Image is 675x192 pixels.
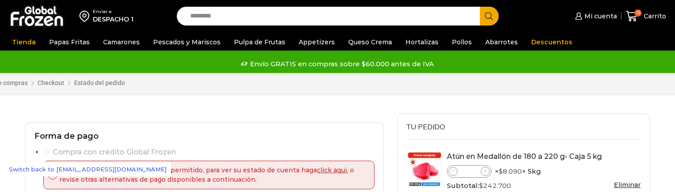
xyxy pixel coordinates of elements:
bdi: 242.700 [479,181,511,190]
a: Queso Crema [344,34,396,51]
a: 13 Carrito [626,6,666,27]
a: Mi cuenta [573,7,617,25]
a: Eliminar [614,181,641,189]
span: $ [479,181,483,190]
a: Switch back to [EMAIL_ADDRESS][DOMAIN_NAME] [4,162,171,176]
a: Pulpa de Frutas [229,34,290,51]
button: Search button [480,7,499,26]
label: Compra con crédito Global Frozen [53,146,176,159]
input: Product quantity [458,166,481,177]
span: Mi cuenta [582,12,617,21]
div: Enviar a [93,9,133,15]
a: Pollos [447,34,476,51]
p: Su linea de credito ha superado lo permitido, para ver su estado de cuenta haga , o revise otras ... [57,166,367,184]
span: Carrito [642,12,666,21]
a: Abarrotes [481,34,522,51]
div: Subtotal: [447,181,641,191]
a: Atún en Medallón de 180 a 220 g- Caja 5 kg [447,152,602,161]
span: 13 [634,9,642,17]
a: Tienda [8,34,40,51]
div: DESPACHO 1 [93,15,133,24]
a: Descuentos [527,34,577,51]
a: click aqui [317,166,347,174]
a: Hortalizas [401,34,443,51]
img: address-field-icon.svg [79,9,93,24]
a: Appetizers [294,34,339,51]
span: Tu pedido [407,122,445,132]
h2: Forma de pago [34,132,375,141]
div: × × 5kg [447,165,641,178]
a: Camarones [99,34,144,51]
span: $ [499,167,503,175]
a: Pescados y Mariscos [149,34,225,51]
bdi: 8.090 [499,167,522,175]
a: Papas Fritas [45,34,94,51]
